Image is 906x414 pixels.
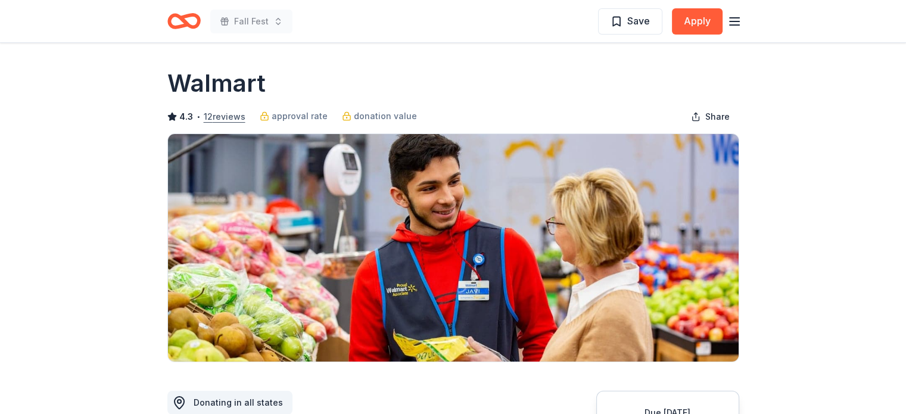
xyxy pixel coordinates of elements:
[272,109,328,123] span: approval rate
[204,110,245,124] button: 12reviews
[167,67,266,100] h1: Walmart
[260,109,328,123] a: approval rate
[168,134,739,362] img: Image for Walmart
[210,10,292,33] button: Fall Fest
[354,109,417,123] span: donation value
[167,7,201,35] a: Home
[194,397,283,407] span: Donating in all states
[179,110,193,124] span: 4.3
[598,8,662,35] button: Save
[342,109,417,123] a: donation value
[681,105,739,129] button: Share
[705,110,730,124] span: Share
[627,13,650,29] span: Save
[196,112,200,122] span: •
[672,8,723,35] button: Apply
[234,14,269,29] span: Fall Fest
